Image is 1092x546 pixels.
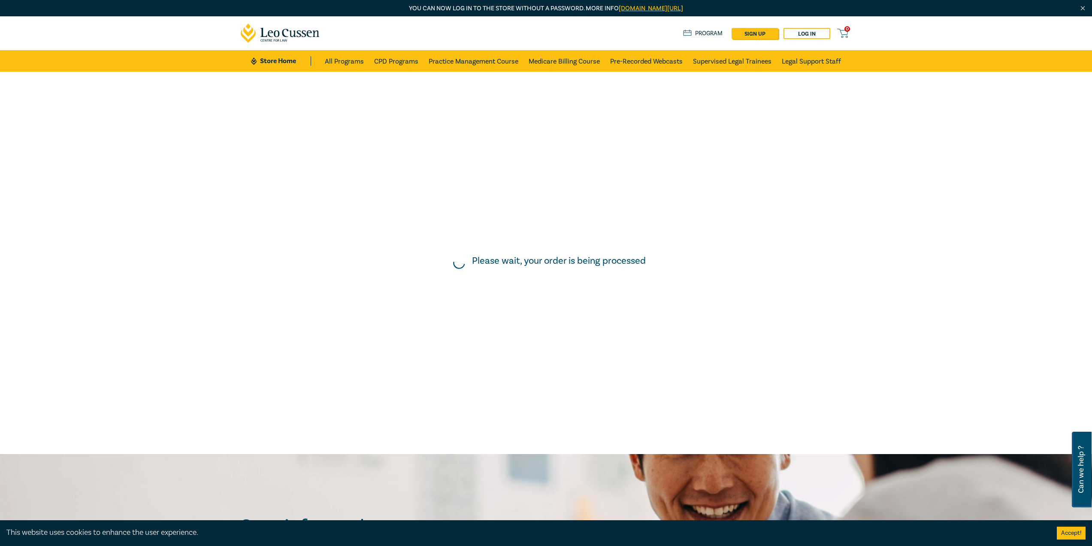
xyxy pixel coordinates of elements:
[241,515,443,538] h2: Stay informed.
[693,50,771,72] a: Supervised Legal Trainees
[374,50,418,72] a: CPD Programs
[325,50,364,72] a: All Programs
[610,50,683,72] a: Pre-Recorded Webcasts
[6,527,1044,538] div: This website uses cookies to enhance the user experience.
[429,50,518,72] a: Practice Management Course
[619,4,683,12] a: [DOMAIN_NAME][URL]
[251,56,311,66] a: Store Home
[472,255,646,266] h5: Please wait, your order is being processed
[1079,5,1086,12] img: Close
[732,28,778,39] a: sign up
[241,4,852,13] p: You can now log in to the store without a password. More info
[782,50,841,72] a: Legal Support Staff
[683,29,723,38] a: Program
[1057,527,1086,540] button: Accept cookies
[1077,437,1085,502] span: Can we help ?
[783,28,830,39] a: Log in
[844,26,850,32] span: 0
[529,50,600,72] a: Medicare Billing Course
